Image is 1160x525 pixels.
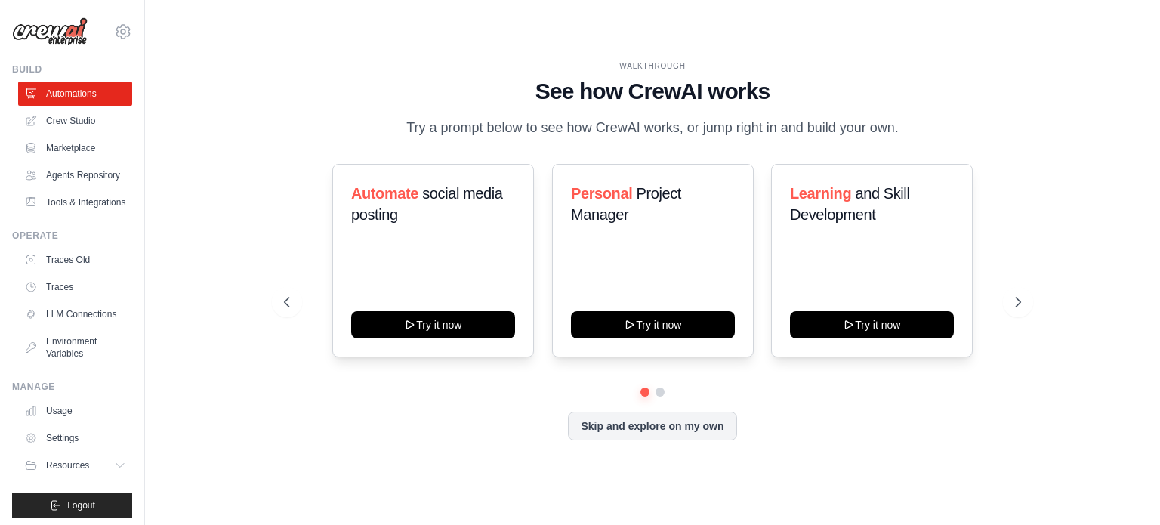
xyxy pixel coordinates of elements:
a: Agents Repository [18,163,132,187]
span: and Skill Development [790,185,909,223]
a: Tools & Integrations [18,190,132,215]
button: Try it now [790,311,954,338]
button: Resources [18,453,132,477]
span: Personal [571,185,632,202]
span: Automate [351,185,418,202]
button: Try it now [351,311,515,338]
a: Crew Studio [18,109,132,133]
a: LLM Connections [18,302,132,326]
button: Skip and explore on my own [568,412,736,440]
div: WALKTHROUGH [284,60,1021,72]
a: Marketplace [18,136,132,160]
span: Resources [46,459,89,471]
button: Logout [12,493,132,518]
div: Build [12,63,132,76]
a: Traces [18,275,132,299]
span: Learning [790,185,851,202]
button: Try it now [571,311,735,338]
span: Project Manager [571,185,681,223]
a: Environment Variables [18,329,132,366]
span: social media posting [351,185,503,223]
span: Logout [67,499,95,511]
h1: See how CrewAI works [284,78,1021,105]
img: Logo [12,17,88,46]
a: Automations [18,82,132,106]
a: Traces Old [18,248,132,272]
div: Manage [12,381,132,393]
div: Operate [12,230,132,242]
p: Try a prompt below to see how CrewAI works, or jump right in and build your own. [399,117,906,139]
a: Settings [18,426,132,450]
a: Usage [18,399,132,423]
